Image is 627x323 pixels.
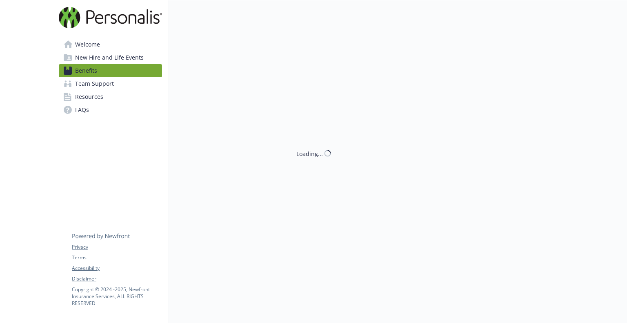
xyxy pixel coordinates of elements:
a: Disclaimer [72,275,162,283]
a: Benefits [59,64,162,77]
span: Benefits [75,64,97,77]
a: Team Support [59,77,162,90]
span: Welcome [75,38,100,51]
a: Terms [72,254,162,261]
a: Resources [59,90,162,103]
div: Loading... [296,149,323,158]
a: Privacy [72,243,162,251]
a: Welcome [59,38,162,51]
a: Accessibility [72,265,162,272]
a: New Hire and Life Events [59,51,162,64]
span: Resources [75,90,103,103]
span: New Hire and Life Events [75,51,144,64]
span: FAQs [75,103,89,116]
p: Copyright © 2024 - 2025 , Newfront Insurance Services, ALL RIGHTS RESERVED [72,286,162,307]
a: FAQs [59,103,162,116]
span: Team Support [75,77,114,90]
